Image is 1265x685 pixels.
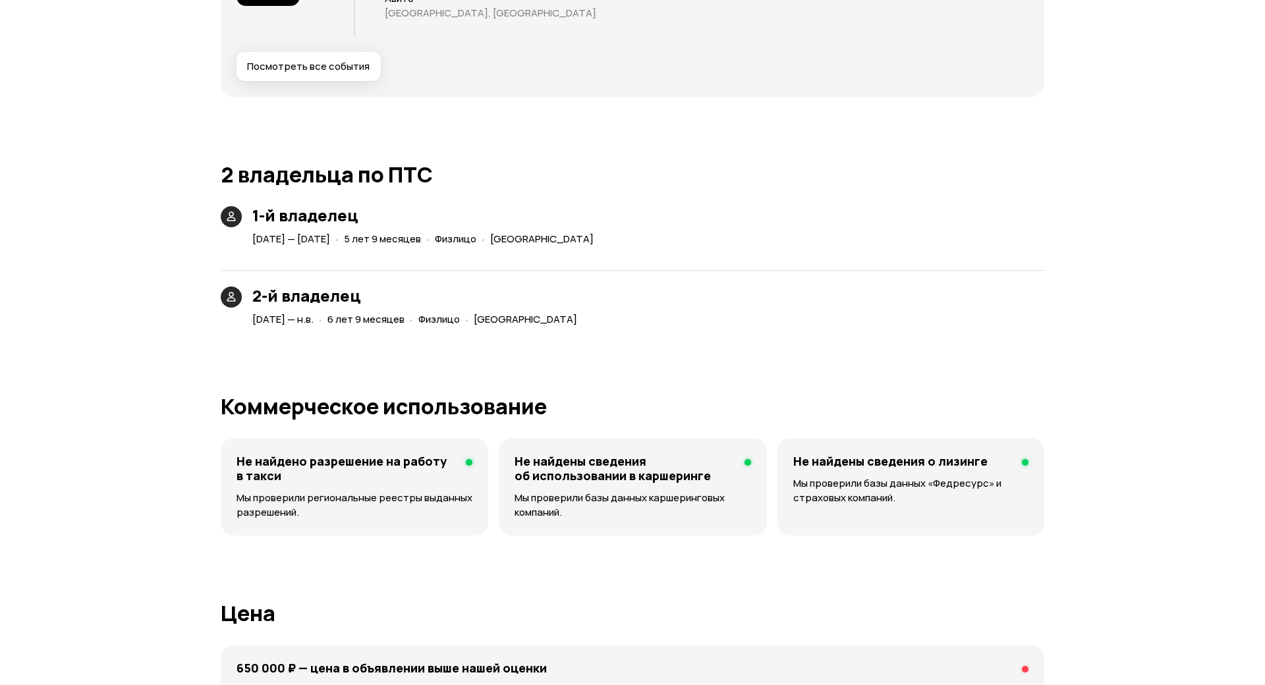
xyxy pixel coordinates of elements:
[319,308,322,330] span: ·
[435,232,476,246] span: Физлицо
[385,7,1028,20] p: [GEOGRAPHIC_DATA], [GEOGRAPHIC_DATA]
[418,312,460,326] span: Физлицо
[515,491,750,520] p: Мы проверили базы данных каршеринговых компаний.
[247,60,370,73] span: Посмотреть все события
[793,454,988,468] h4: Не найдены сведения о лизинге
[335,228,339,250] span: ·
[237,661,547,675] h4: 650 000 ₽ — цена в объявлении выше нашей оценки
[252,206,599,225] h3: 1-й владелец
[252,232,330,246] span: [DATE] — [DATE]
[237,52,381,81] button: Посмотреть все события
[490,232,594,246] span: [GEOGRAPHIC_DATA]
[221,601,1044,625] h1: Цена
[515,454,733,483] h4: Не найдены сведения об использовании в каршеринге
[252,287,582,305] h3: 2-й владелец
[237,454,455,483] h4: Не найдено разрешение на работу в такси
[465,308,468,330] span: ·
[221,163,1044,186] h1: 2 владельца по ПТС
[474,312,577,326] span: [GEOGRAPHIC_DATA]
[344,232,421,246] span: 5 лет 9 месяцев
[426,228,430,250] span: ·
[252,312,314,326] span: [DATE] — н.в.
[410,308,413,330] span: ·
[327,312,405,326] span: 6 лет 9 месяцев
[793,476,1028,505] p: Мы проверили базы данных «Федресурс» и страховых компаний.
[221,395,1044,418] h1: Коммерческое использование
[237,491,472,520] p: Мы проверили региональные реестры выданных разрешений.
[482,228,485,250] span: ·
